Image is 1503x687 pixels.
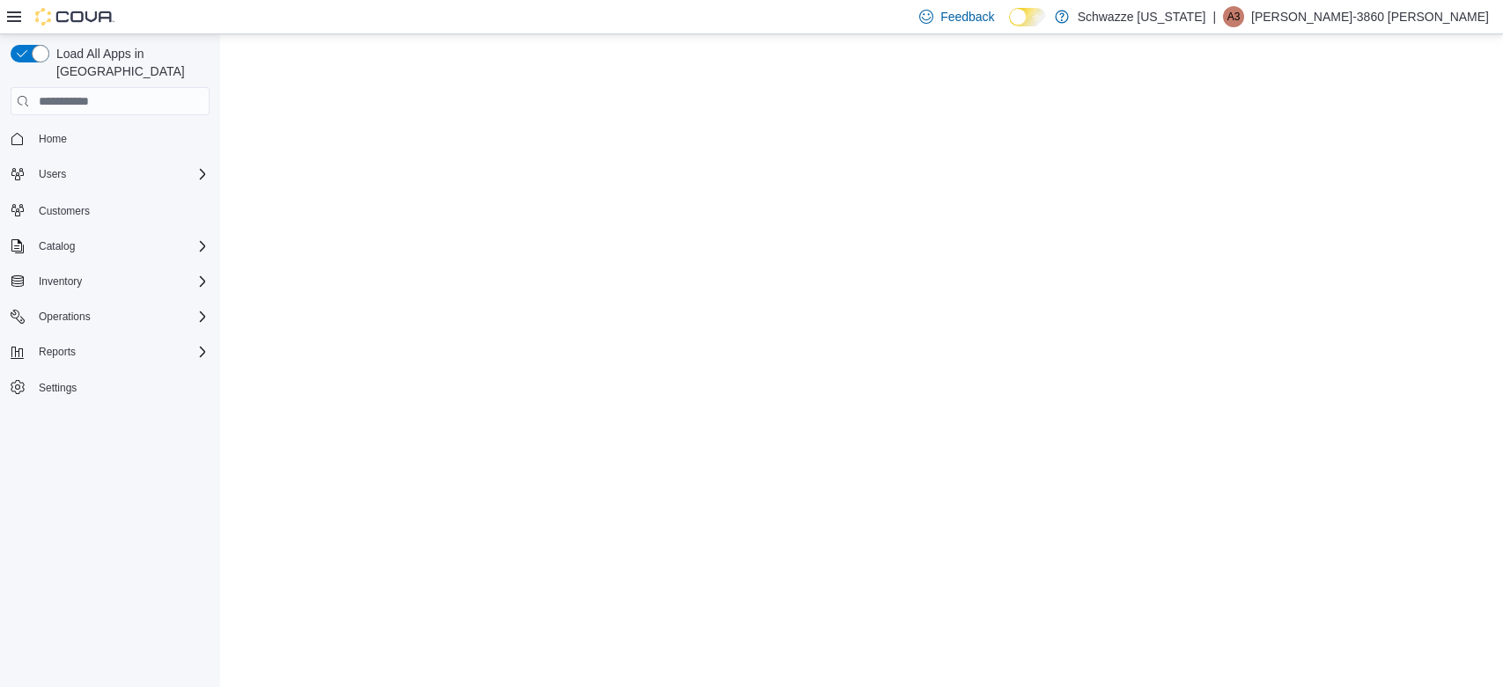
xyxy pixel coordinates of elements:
[32,377,84,398] a: Settings
[32,128,74,150] a: Home
[32,164,73,185] button: Users
[4,197,217,223] button: Customers
[4,126,217,151] button: Home
[39,204,90,218] span: Customers
[32,341,83,362] button: Reports
[1009,8,1046,26] input: Dark Mode
[4,340,217,364] button: Reports
[39,132,67,146] span: Home
[32,341,210,362] span: Reports
[1078,6,1206,27] p: Schwazze [US_STATE]
[32,164,210,185] span: Users
[32,201,97,222] a: Customers
[1223,6,1244,27] div: Alexis-3860 Shoope
[32,306,210,327] span: Operations
[39,381,77,395] span: Settings
[39,274,82,289] span: Inventory
[39,310,91,324] span: Operations
[32,306,98,327] button: Operations
[1251,6,1489,27] p: [PERSON_NAME]-3860 [PERSON_NAME]
[1212,6,1216,27] p: |
[49,45,210,80] span: Load All Apps in [GEOGRAPHIC_DATA]
[32,376,210,398] span: Settings
[4,234,217,259] button: Catalog
[35,8,114,26] img: Cova
[39,167,66,181] span: Users
[32,199,210,221] span: Customers
[32,271,210,292] span: Inventory
[32,236,210,257] span: Catalog
[1009,26,1010,27] span: Dark Mode
[4,269,217,294] button: Inventory
[32,271,89,292] button: Inventory
[39,345,76,359] span: Reports
[32,128,210,150] span: Home
[39,239,75,253] span: Catalog
[11,119,210,446] nav: Complex example
[4,375,217,400] button: Settings
[4,162,217,186] button: Users
[940,8,994,26] span: Feedback
[4,304,217,329] button: Operations
[32,236,82,257] button: Catalog
[1227,6,1241,27] span: A3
